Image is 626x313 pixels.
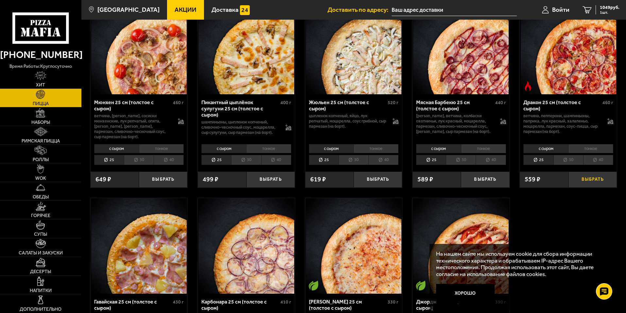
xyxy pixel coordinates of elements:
div: Пикантный цыплёнок сулугуни 25 см (толстое с сыром) [201,99,279,118]
span: WOK [35,176,46,181]
span: Дополнительно [20,307,61,312]
li: 30 [446,155,476,165]
img: Джорджия 25 см (толстое с сыром) [413,198,509,294]
span: Обеды [33,195,49,199]
div: Мюнхен 25 см (толстое с сыром) [94,99,172,112]
div: Карбонара 25 см (толстое с сыром) [201,299,279,311]
a: Вегетарианское блюдоМаргарита 25 см (толстое с сыром) [305,198,402,294]
span: Наборы [31,120,50,125]
span: Десерты [30,269,51,274]
li: тонкое [461,144,506,153]
span: 520 г [388,100,398,105]
span: Акции [175,7,196,13]
span: 1049 руб. [600,5,619,10]
li: тонкое [568,144,613,153]
div: Гавайская 25 см (толстое с сыром) [94,299,172,311]
span: 619 ₽ [310,176,326,183]
li: с сыром [309,144,354,153]
span: 499 ₽ [203,176,218,183]
span: 649 ₽ [95,176,111,183]
li: 40 [154,155,184,165]
div: Джорджия 25 см (толстое с сыром) [416,299,494,311]
div: Жюльен 25 см (толстое с сыром) [309,99,386,112]
button: Выбрать [139,172,187,188]
li: 40 [368,155,398,165]
span: 460 г [602,100,613,105]
button: Выбрать [568,172,617,188]
span: Супы [34,232,47,237]
p: шампиньоны, цыпленок копченый, сливочно-чесночный соус, моцарелла, сыр сулугуни, сыр пармезан (на... [201,120,279,135]
p: ветчина, пепперони, шампиньоны, паприка, лук красный, халапеньо, моцарелла, пармезан, соус-пицца,... [523,113,601,134]
span: 559 ₽ [525,176,540,183]
span: 430 г [173,299,184,305]
li: тонкое [139,144,184,153]
input: Ваш адрес доставки [392,4,517,16]
li: с сыром [201,144,246,153]
li: тонкое [353,144,398,153]
img: 15daf4d41897b9f0e9f617042186c801.svg [240,5,250,15]
div: Дракон 25 см (толстое с сыром) [523,99,601,112]
span: Римская пицца [22,139,60,143]
button: Выбрать [461,172,509,188]
span: Войти [552,7,569,13]
span: Доставить по адресу: [328,7,392,13]
span: 440 г [495,100,506,105]
span: 330 г [388,299,398,305]
div: [PERSON_NAME] 25 см (толстое с сыром) [309,299,386,311]
li: 30 [553,155,583,165]
li: 25 [416,155,446,165]
button: Хорошо [436,284,495,304]
span: 410 г [280,299,291,305]
li: 30 [339,155,368,165]
span: Пицца [33,101,49,106]
span: Горячее [31,213,50,218]
li: с сыром [523,144,568,153]
span: 400 г [280,100,291,105]
div: Мясная Барбекю 25 см (толстое с сыром) [416,99,494,112]
li: 30 [124,155,154,165]
li: 25 [201,155,231,165]
a: Карбонара 25 см (толстое с сыром) [198,198,295,294]
li: 25 [309,155,339,165]
button: Выбрать [354,172,402,188]
p: На нашем сайте мы используем cookie для сбора информации технического характера и обрабатываем IP... [436,250,607,278]
li: 40 [261,155,291,165]
p: [PERSON_NAME], ветчина, колбаски охотничьи, лук красный, моцарелла, пармезан, сливочно-чесночный ... [416,113,494,134]
img: Маргарита 25 см (толстое с сыром) [306,198,401,294]
img: Карбонара 25 см (толстое с сыром) [198,198,294,294]
li: тонкое [246,144,291,153]
a: Гавайская 25 см (толстое с сыром) [91,198,188,294]
img: Вегетарианское блюдо [416,281,426,290]
img: Вегетарианское блюдо [309,281,318,290]
span: 589 ₽ [417,176,433,183]
li: 30 [231,155,261,165]
p: ветчина, [PERSON_NAME], сосиски мюнхенские, лук репчатый, опята, [PERSON_NAME], [PERSON_NAME], па... [94,113,172,139]
li: 40 [583,155,613,165]
span: Напитки [30,288,52,293]
span: [GEOGRAPHIC_DATA] [97,7,160,13]
button: Выбрать [246,172,295,188]
p: цыпленок копченый, яйцо, лук репчатый, моцарелла, соус грибной, сыр пармезан (на борт). [309,113,386,129]
img: Острое блюдо [523,81,533,91]
span: Доставка [211,7,239,13]
li: с сыром [416,144,461,153]
li: 25 [523,155,553,165]
span: Хит [36,83,45,87]
li: 25 [94,155,124,165]
span: 460 г [173,100,184,105]
li: с сыром [94,144,139,153]
span: 1 шт. [600,10,619,14]
img: Гавайская 25 см (толстое с сыром) [91,198,187,294]
a: Вегетарианское блюдоДжорджия 25 см (толстое с сыром) [413,198,510,294]
li: 40 [476,155,506,165]
span: Роллы [33,157,49,162]
span: Салаты и закуски [19,251,63,255]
